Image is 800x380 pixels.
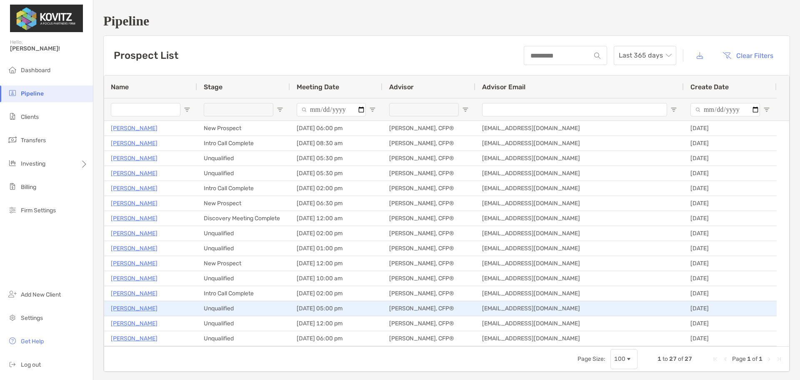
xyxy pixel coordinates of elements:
img: settings icon [7,312,17,322]
img: add_new_client icon [7,289,17,299]
div: [DATE] [684,301,777,316]
div: [PERSON_NAME], CFP® [382,226,475,241]
div: [DATE] 02:00 pm [290,286,382,301]
div: [PERSON_NAME], CFP® [382,121,475,136]
span: Add New Client [21,291,61,298]
span: to [662,355,668,362]
div: [PERSON_NAME], CFP® [382,136,475,151]
div: [DATE] 01:00 pm [290,241,382,256]
div: [EMAIL_ADDRESS][DOMAIN_NAME] [475,271,684,286]
div: [EMAIL_ADDRESS][DOMAIN_NAME] [475,241,684,256]
div: [EMAIL_ADDRESS][DOMAIN_NAME] [475,136,684,151]
div: Unqualified [197,331,290,346]
span: of [678,355,683,362]
div: [DATE] [684,166,777,181]
p: [PERSON_NAME] [111,243,157,254]
div: Page Size [610,349,637,369]
div: [EMAIL_ADDRESS][DOMAIN_NAME] [475,121,684,136]
div: [PERSON_NAME], CFP® [382,181,475,196]
div: [DATE] 06:00 pm [290,331,382,346]
a: [PERSON_NAME] [111,258,157,269]
div: [EMAIL_ADDRESS][DOMAIN_NAME] [475,256,684,271]
a: [PERSON_NAME] [111,333,157,344]
div: [DATE] [684,271,777,286]
img: pipeline icon [7,88,17,98]
div: Unqualified [197,316,290,331]
img: investing icon [7,158,17,168]
div: [PERSON_NAME], CFP® [382,211,475,226]
a: [PERSON_NAME] [111,288,157,299]
div: [PERSON_NAME], CFP® [382,241,475,256]
div: New Prospect [197,121,290,136]
div: First Page [712,356,719,362]
a: [PERSON_NAME] [111,303,157,314]
span: Meeting Date [297,83,339,91]
div: [DATE] 06:30 pm [290,196,382,211]
span: Stage [204,83,222,91]
div: [EMAIL_ADDRESS][DOMAIN_NAME] [475,301,684,316]
a: [PERSON_NAME] [111,213,157,224]
span: 1 [657,355,661,362]
div: [EMAIL_ADDRESS][DOMAIN_NAME] [475,211,684,226]
button: Open Filter Menu [369,106,376,113]
div: [DATE] 05:30 pm [290,151,382,166]
p: [PERSON_NAME] [111,183,157,194]
a: [PERSON_NAME] [111,318,157,329]
a: [PERSON_NAME] [111,228,157,239]
div: [DATE] [684,331,777,346]
span: Page [732,355,746,362]
div: New Prospect [197,256,290,271]
div: [DATE] [684,121,777,136]
div: [DATE] [684,286,777,301]
div: [PERSON_NAME], CFP® [382,196,475,211]
img: clients icon [7,111,17,121]
div: [EMAIL_ADDRESS][DOMAIN_NAME] [475,151,684,166]
span: Billing [21,184,36,191]
div: [PERSON_NAME], CFP® [382,256,475,271]
div: [EMAIL_ADDRESS][DOMAIN_NAME] [475,331,684,346]
img: get-help icon [7,336,17,346]
span: Transfers [21,137,46,144]
div: [EMAIL_ADDRESS][DOMAIN_NAME] [475,226,684,241]
div: Unqualified [197,166,290,181]
span: 27 [669,355,677,362]
div: [DATE] 05:30 pm [290,166,382,181]
img: input icon [594,53,600,59]
div: [EMAIL_ADDRESS][DOMAIN_NAME] [475,181,684,196]
span: Get Help [21,338,44,345]
button: Open Filter Menu [462,106,469,113]
div: [PERSON_NAME], CFP® [382,151,475,166]
a: [PERSON_NAME] [111,138,157,148]
div: Page Size: [577,355,605,362]
h3: Prospect List [114,50,178,61]
img: logout icon [7,359,17,369]
div: [DATE] [684,316,777,331]
span: Log out [21,361,41,368]
div: Intro Call Complete [197,136,290,151]
span: 1 [759,355,762,362]
p: [PERSON_NAME] [111,123,157,133]
div: Previous Page [722,356,729,362]
span: Last 365 days [619,46,671,65]
div: [DATE] [684,151,777,166]
img: billing icon [7,181,17,191]
div: [DATE] 10:00 am [290,271,382,286]
a: [PERSON_NAME] [111,273,157,284]
div: [PERSON_NAME], CFP® [382,166,475,181]
div: New Prospect [197,196,290,211]
span: Advisor [389,83,414,91]
div: Intro Call Complete [197,181,290,196]
div: [DATE] [684,211,777,226]
span: 27 [685,355,692,362]
span: Firm Settings [21,207,56,214]
span: Investing [21,160,45,167]
input: Create Date Filter Input [690,103,760,116]
div: Unqualified [197,226,290,241]
div: [DATE] 06:00 pm [290,121,382,136]
div: Unqualified [197,271,290,286]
